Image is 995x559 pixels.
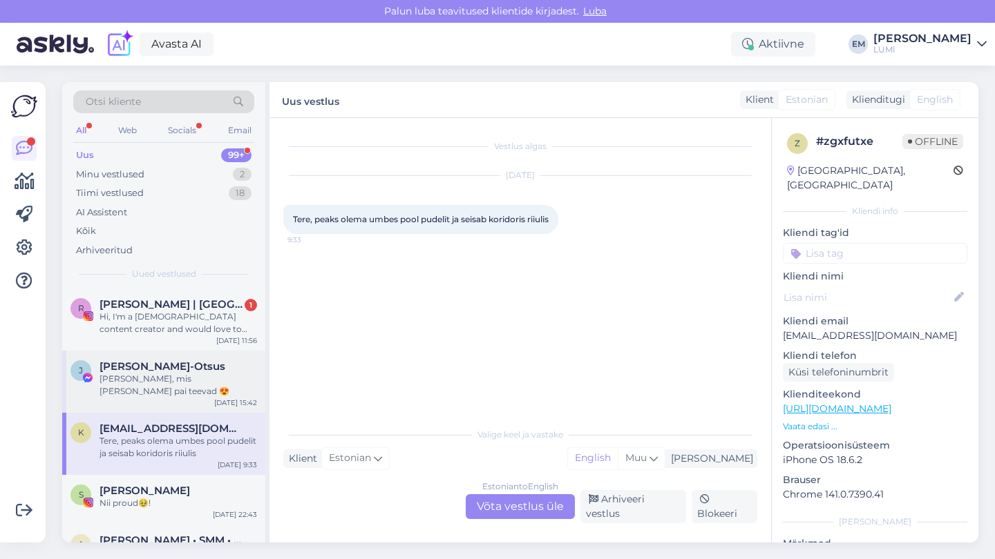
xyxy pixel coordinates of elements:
div: Tere, peaks olema umbes pool pudelit ja seisab koridoris riiulis [99,435,257,460]
span: Luba [579,5,611,17]
img: Askly Logo [11,93,37,119]
div: 1 [245,299,257,311]
div: Kliendi info [783,205,967,217]
div: EM [849,35,868,54]
span: A [78,539,84,549]
div: Uus [76,148,94,162]
div: Kõik [76,224,96,238]
span: Tere, peaks olema umbes pool pudelit ja seisab koridoris riiulis [293,214,549,224]
span: Estonian [786,92,828,107]
div: [PERSON_NAME] [873,33,972,44]
span: K [78,427,84,438]
p: [EMAIL_ADDRESS][DOMAIN_NAME] [783,328,967,343]
div: Küsi telefoninumbrit [783,363,894,382]
div: [GEOGRAPHIC_DATA], [GEOGRAPHIC_DATA] [787,164,954,193]
span: Sirelyn Pommer [99,484,190,497]
span: Uued vestlused [132,268,196,280]
span: Offline [902,134,963,149]
div: [DATE] 22:43 [213,509,257,520]
p: Chrome 141.0.7390.41 [783,487,967,502]
p: Kliendi nimi [783,269,967,284]
div: Aktiivne [731,32,815,57]
div: Klient [740,92,774,107]
img: explore-ai [105,30,134,59]
span: J [79,365,83,375]
a: Avasta AI [140,32,214,56]
div: Socials [165,121,199,139]
p: Märkmed [783,536,967,551]
div: Tiimi vestlused [76,186,144,200]
div: [PERSON_NAME], mis [PERSON_NAME] pai teevad 😍 [99,373,257,398]
div: [PERSON_NAME] [783,516,967,528]
div: Hi, I'm a [DEMOGRAPHIC_DATA] content creator and would love to collaborate with your brand! Is th... [99,311,257,335]
div: All [73,121,89,139]
p: Vaata edasi ... [783,420,967,433]
p: Operatsioonisüsteem [783,438,967,453]
div: 2 [233,168,252,182]
a: [PERSON_NAME]LUMI [873,33,987,55]
span: R [78,303,84,313]
span: Kertu93soosaar@gmail.com [99,422,243,435]
div: Klienditugi [846,92,905,107]
span: Muu [625,451,647,464]
div: Email [225,121,254,139]
div: 18 [229,186,252,200]
div: Minu vestlused [76,168,144,182]
div: English [568,448,618,469]
div: Estonian to English [482,480,558,493]
span: Anna Krapane • SMM • Съемка рилс и фото • Маркетинг • Riga 🇺🇦 [99,534,243,547]
div: [DATE] [283,169,757,182]
div: Võta vestlus üle [466,494,575,519]
span: z [795,138,800,148]
div: Web [115,121,140,139]
input: Lisa tag [783,243,967,264]
div: [PERSON_NAME] [665,451,753,466]
p: iPhone OS 18.6.2 [783,453,967,467]
div: [DATE] 9:33 [218,460,257,470]
a: [URL][DOMAIN_NAME] [783,402,891,415]
span: 9:33 [287,235,339,245]
span: English [917,92,953,107]
span: Estonian [329,451,371,466]
p: Kliendi tag'id [783,226,967,240]
div: Valige keel ja vastake [283,429,757,441]
span: Jane Terras-Otsus [99,360,225,373]
div: Klient [283,451,317,466]
input: Lisa nimi [784,290,951,305]
p: Kliendi telefon [783,349,967,363]
div: # zgxfutxe [816,133,902,150]
div: Vestlus algas [283,140,757,153]
div: LUMI [873,44,972,55]
div: Arhiveeritud [76,244,133,257]
div: 99+ [221,148,252,162]
p: Klienditeekond [783,387,967,402]
div: Arhiveeri vestlus [580,490,686,523]
span: Rubie | USA | Strategic UGC & Amazon Creator [99,298,243,311]
span: Otsi kliente [86,95,141,109]
label: Uus vestlus [282,90,339,109]
div: AI Assistent [76,206,127,219]
div: [DATE] 11:56 [216,335,257,346]
p: Brauser [783,473,967,487]
div: [DATE] 15:42 [214,398,257,408]
div: Nii proud🥹! [99,497,257,509]
p: Kliendi email [783,314,967,328]
div: Blokeeri [692,490,757,523]
span: S [79,489,84,500]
